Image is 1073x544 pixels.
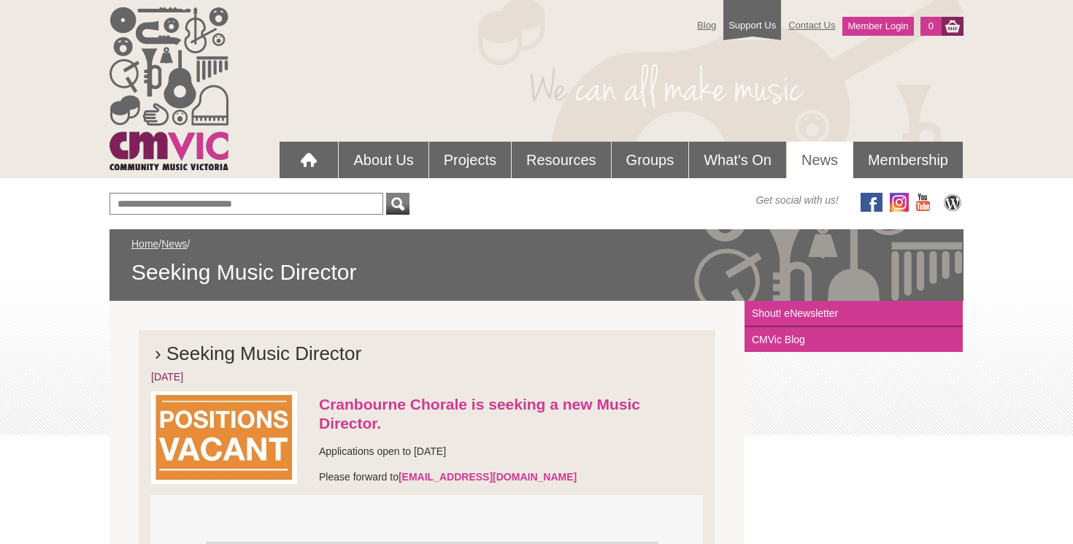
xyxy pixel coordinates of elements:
[942,193,964,212] img: CMVic Blog
[151,391,297,484] img: POSITION_vacant.jpg
[151,369,703,384] div: [DATE]
[151,342,703,369] h2: › Seeking Music Director
[920,17,942,36] a: 0
[690,12,723,38] a: Blog
[745,327,963,352] a: CMVic Blog
[161,238,187,250] a: News
[755,193,839,207] span: Get social with us!
[131,258,942,286] span: Seeking Music Director
[151,444,703,459] p: Applications open to [DATE]
[151,395,703,433] h3: Cranbourne Chorale is seeking a new Music Director.
[131,237,942,286] div: / /
[399,471,577,483] a: [EMAIL_ADDRESS][DOMAIN_NAME]
[151,470,703,484] p: Please forward to
[745,301,963,327] a: Shout! eNewsletter
[853,142,963,178] a: Membership
[429,142,511,178] a: Projects
[512,142,611,178] a: Resources
[339,142,428,178] a: About Us
[131,238,158,250] a: Home
[787,142,853,178] a: News
[842,17,913,36] a: Member Login
[612,142,689,178] a: Groups
[781,12,842,38] a: Contact Us
[890,193,909,212] img: icon-instagram.png
[109,7,228,170] img: cmvic_logo.png
[689,142,786,178] a: What's On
